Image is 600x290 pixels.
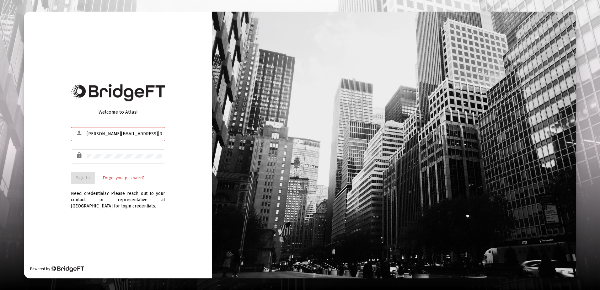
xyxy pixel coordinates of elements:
[71,83,165,101] img: Bridge Financial Technology Logo
[103,175,144,181] a: Forgot your password?
[76,129,83,137] mat-icon: person
[76,175,90,180] span: Sign In
[71,184,165,209] div: Need credentials? Please reach out to your contact or representative at [GEOGRAPHIC_DATA] for log...
[51,266,84,272] img: Bridge Financial Technology Logo
[30,266,84,272] div: Powered by
[71,109,165,115] div: Welcome to Atlas!
[87,132,162,137] input: Email or Username
[71,172,95,184] button: Sign In
[76,152,83,159] mat-icon: lock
